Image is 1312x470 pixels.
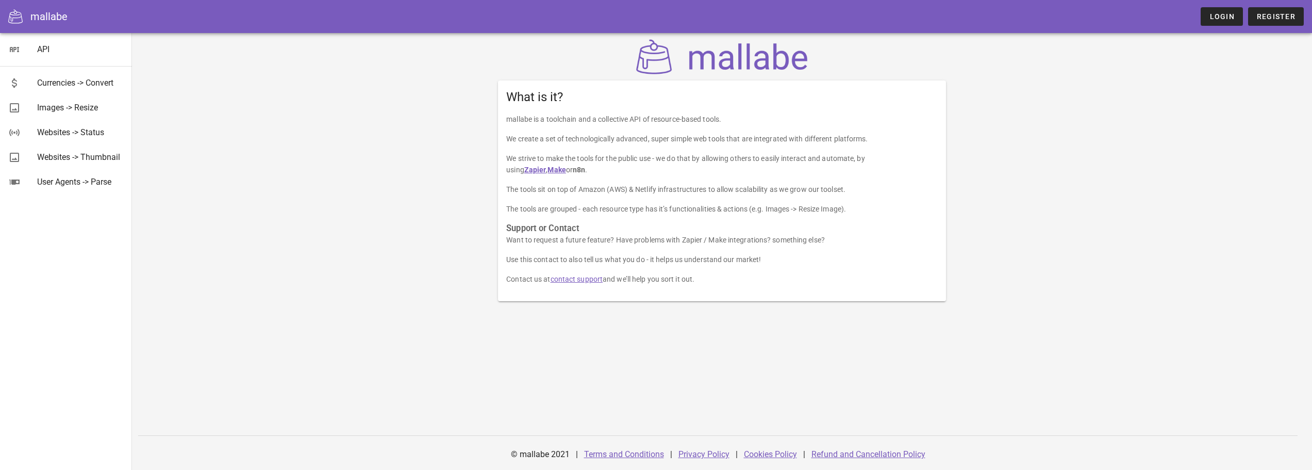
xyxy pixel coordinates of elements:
[506,234,938,246] p: Want to request a future feature? Have problems with Zapier / Make integrations? something else?
[37,44,124,54] div: API
[506,153,938,175] p: We strive to make the tools for the public use - we do that by allowing others to easily interact...
[30,9,68,24] div: mallabe
[1248,7,1304,26] a: Register
[1256,12,1296,21] span: Register
[498,80,946,114] div: What is it?
[803,442,805,467] div: |
[506,133,938,144] p: We create a set of technologically advanced, super simple web tools that are integrated with diff...
[551,275,603,283] a: contact support
[506,223,938,234] h3: Support or Contact
[506,273,938,285] p: Contact us at and we’ll help you sort it out.
[573,166,585,174] strong: n8n
[811,449,925,459] a: Refund and Cancellation Policy
[506,184,938,195] p: The tools sit on top of Amazon (AWS) & Netlify infrastructures to allow scalability as we grow ou...
[670,442,672,467] div: |
[584,449,664,459] a: Terms and Conditions
[37,78,124,88] div: Currencies -> Convert
[506,114,938,125] p: mallabe is a toolchain and a collective API of resource-based tools.
[1201,7,1242,26] a: Login
[736,442,738,467] div: |
[506,203,938,215] p: The tools are grouped - each resource type has it’s functionalities & actions (e.g. Images -> Res...
[576,442,578,467] div: |
[505,442,576,467] div: © mallabe 2021
[547,166,566,174] a: Make
[37,152,124,162] div: Websites -> Thumbnail
[678,449,729,459] a: Privacy Policy
[524,166,546,174] a: Zapier
[506,254,938,265] p: Use this contact to also tell us what you do - it helps us understand our market!
[634,39,811,74] img: mallabe Logo
[1209,12,1234,21] span: Login
[37,127,124,137] div: Websites -> Status
[37,103,124,112] div: Images -> Resize
[37,177,124,187] div: User Agents -> Parse
[744,449,797,459] a: Cookies Policy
